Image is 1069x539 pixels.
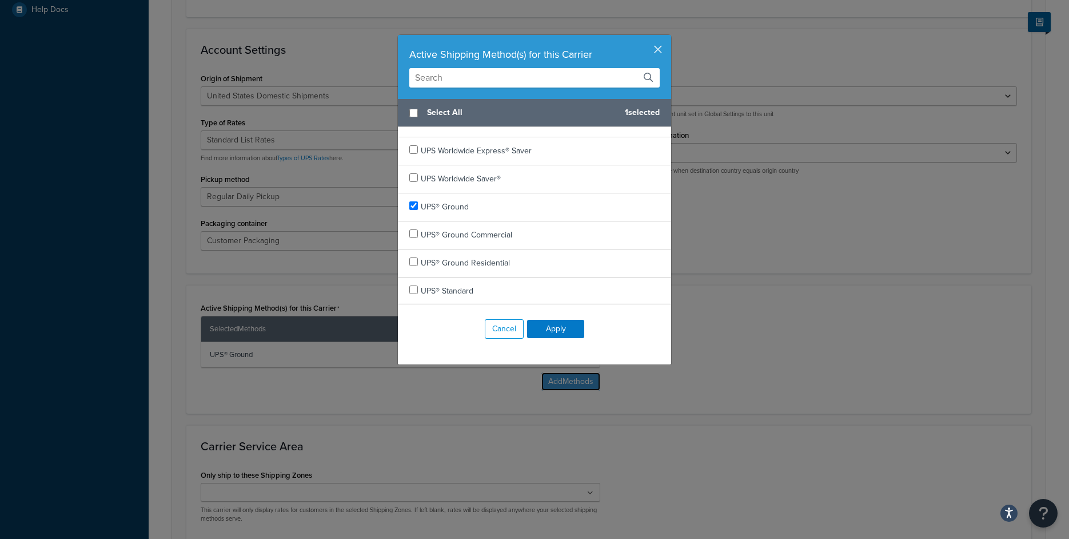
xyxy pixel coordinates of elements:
[485,319,524,339] button: Cancel
[421,145,532,157] span: UPS Worldwide Express® Saver
[421,285,473,297] span: UPS® Standard
[421,201,469,213] span: UPS® Ground
[527,320,584,338] button: Apply
[421,173,501,185] span: UPS Worldwide Saver®
[398,99,671,127] div: 1 selected
[427,105,616,121] span: Select All
[409,46,660,62] div: Active Shipping Method(s) for this Carrier
[421,229,512,241] span: UPS® Ground Commercial
[421,257,510,269] span: UPS® Ground Residential
[409,68,660,88] input: Search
